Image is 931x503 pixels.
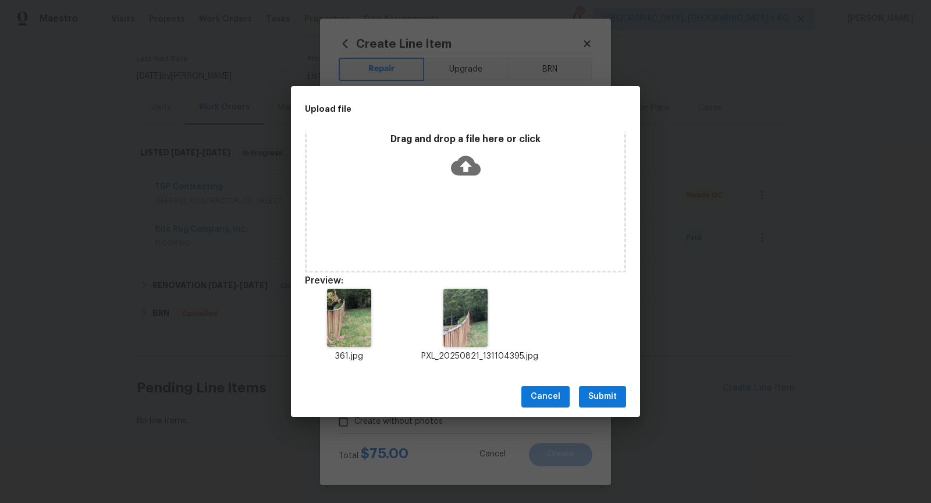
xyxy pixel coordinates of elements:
h2: Upload file [305,102,574,115]
button: Submit [579,386,626,408]
img: 9k= [443,289,487,347]
img: 9k= [327,289,371,347]
span: Submit [588,389,617,404]
p: Drag and drop a file here or click [307,133,624,146]
p: PXL_20250821_131104395.jpg [421,350,510,363]
p: 361.jpg [305,350,393,363]
span: Cancel [531,389,560,404]
button: Cancel [521,386,570,408]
